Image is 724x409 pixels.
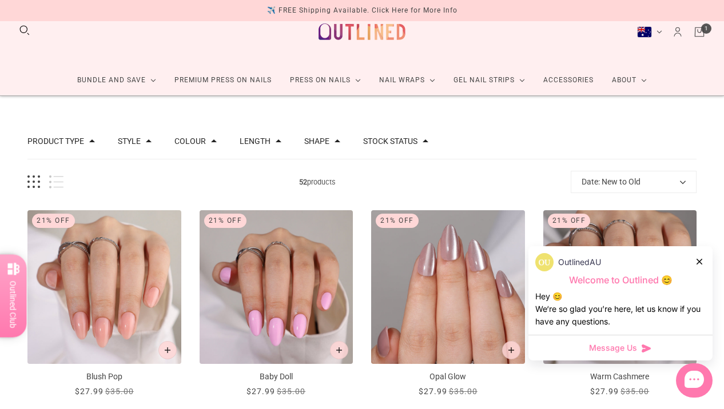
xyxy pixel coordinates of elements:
span: products [63,176,571,188]
a: Accessories [534,65,603,95]
button: Filter by Product type [27,137,84,145]
a: Gel Nail Strips [444,65,534,95]
a: Account [671,26,684,38]
span: $35.00 [277,387,305,396]
button: Add to cart [158,341,177,359]
span: $27.99 [590,387,619,396]
div: 21% Off [204,214,247,228]
div: ✈️ FREE Shipping Available. Click Here for More Info [267,5,458,17]
div: 21% Off [32,214,75,228]
a: Bundle and Save [68,65,165,95]
img: data:image/png;base64,iVBORw0KGgoAAAANSUhEUgAAACQAAAAkCAYAAADhAJiYAAAAAXNSR0IArs4c6QAAArdJREFUWEf... [535,253,554,271]
button: Filter by Colour [174,137,206,145]
span: $27.99 [246,387,275,396]
a: Cart [693,26,706,38]
button: Filter by Stock status [363,137,417,145]
p: Baby Doll [200,371,353,383]
span: $35.00 [620,387,649,396]
button: Filter by Length [240,137,270,145]
button: Australia [637,26,662,38]
button: Add to cart [330,341,348,359]
b: 52 [299,178,307,186]
button: Search [18,24,31,37]
span: $35.00 [449,387,478,396]
button: Filter by Style [118,137,141,145]
span: $27.99 [419,387,447,396]
a: Outlined [312,7,412,56]
a: Baby Doll [200,210,353,398]
a: Warm Cashmere [543,210,697,398]
span: $35.00 [105,387,134,396]
div: 21% Off [376,214,419,228]
p: Warm Cashmere [543,371,697,383]
span: Message Us [589,342,637,354]
a: Nail Wraps [370,65,444,95]
a: Press On Nails [281,65,370,95]
button: Date: New to Old [571,171,697,193]
a: Blush Pop [27,210,181,398]
button: Add to cart [502,341,520,359]
div: 21% Off [548,214,591,228]
button: List view [49,175,63,189]
a: Premium Press On Nails [165,65,281,95]
span: $27.99 [75,387,104,396]
p: Welcome to Outlined 😊 [535,274,706,286]
p: Opal Glow [371,371,525,383]
button: Filter by Shape [304,137,329,145]
button: Grid view [27,175,40,189]
a: About [603,65,656,95]
a: Opal Glow [371,210,525,398]
div: Hey 😊 We‘re so glad you’re here, let us know if you have any questions. [535,290,706,328]
p: OutlinedAU [558,256,601,268]
p: Blush Pop [27,371,181,383]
